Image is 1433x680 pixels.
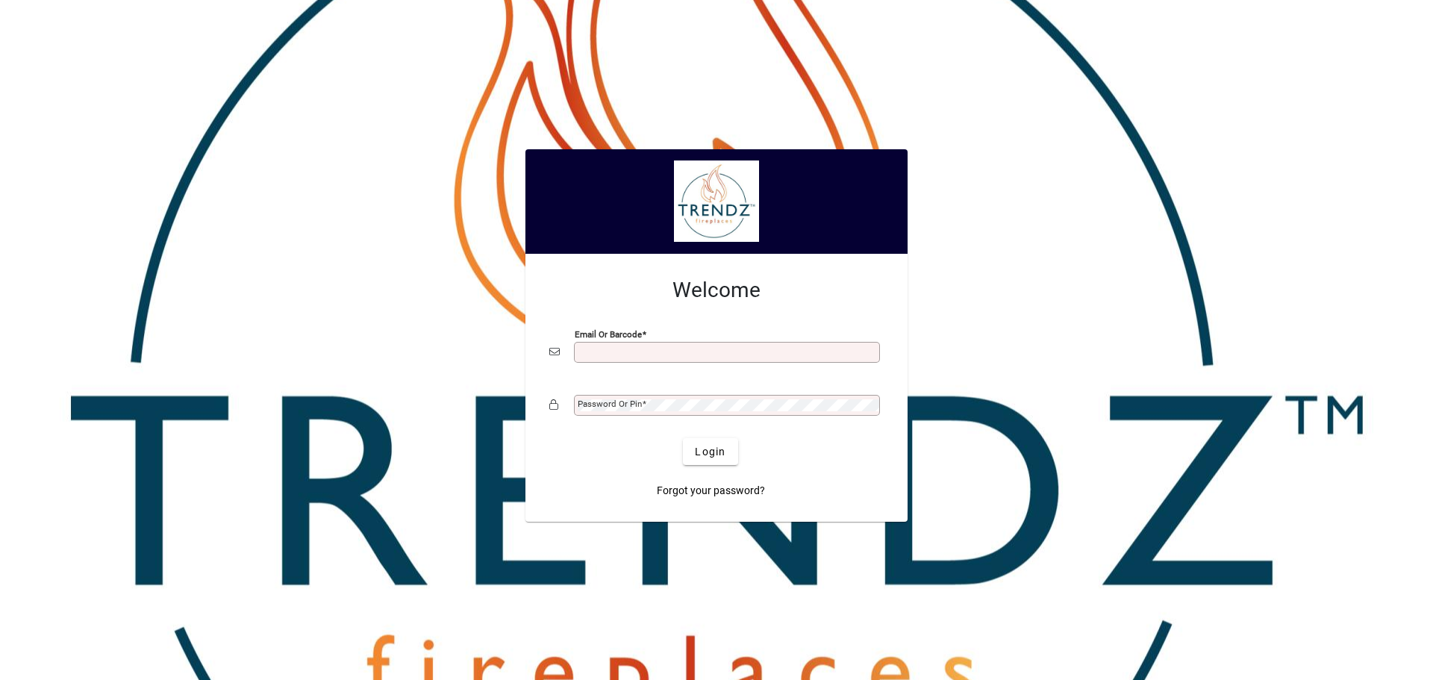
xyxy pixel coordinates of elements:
mat-label: Password or Pin [578,399,642,409]
mat-label: Email or Barcode [575,329,642,340]
button: Login [683,438,737,465]
span: Forgot your password? [657,483,765,499]
h2: Welcome [549,278,884,303]
span: Login [695,444,725,460]
a: Forgot your password? [651,477,771,504]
